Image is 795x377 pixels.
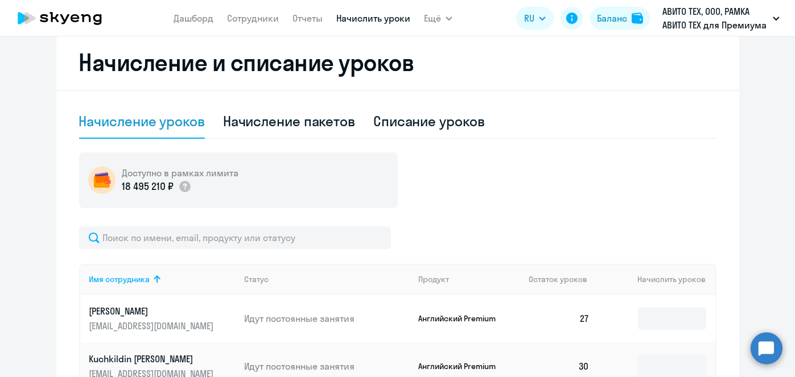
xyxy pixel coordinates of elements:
span: RU [524,11,534,25]
div: Начисление уроков [79,112,205,130]
a: Сотрудники [227,13,279,24]
div: Начисление пакетов [223,112,355,130]
p: 18 495 210 ₽ [122,179,174,194]
div: Остаток уроков [529,274,599,284]
span: Ещё [424,11,441,25]
button: Ещё [424,7,452,30]
th: Начислить уроков [599,264,715,295]
button: Балансbalance [590,7,650,30]
div: Баланс [597,11,627,25]
p: Английский Premium [418,361,504,371]
div: Статус [244,274,269,284]
h5: Доступно в рамках лимита [122,167,239,179]
p: [EMAIL_ADDRESS][DOMAIN_NAME] [89,320,217,332]
button: RU [516,7,554,30]
p: Идут постоянные занятия [244,360,409,372]
p: [PERSON_NAME] [89,305,217,317]
div: Имя сотрудника [89,274,150,284]
img: balance [632,13,643,24]
span: Остаток уроков [529,274,587,284]
img: wallet-circle.png [88,167,116,194]
p: Английский Premium [418,313,504,324]
div: Имя сотрудника [89,274,236,284]
div: Списание уроков [373,112,485,130]
a: Дашборд [174,13,213,24]
h2: Начисление и списание уроков [79,49,716,76]
div: Продукт [418,274,520,284]
p: Идут постоянные занятия [244,312,409,325]
a: Отчеты [293,13,323,24]
p: АВИТО ТЕХ, ООО, РАМКА АВИТО ТЕХ для Премиума [662,5,768,32]
td: 27 [520,295,599,342]
a: Начислить уроки [336,13,410,24]
div: Продукт [418,274,449,284]
a: [PERSON_NAME][EMAIL_ADDRESS][DOMAIN_NAME] [89,305,236,332]
input: Поиск по имени, email, продукту или статусу [79,226,391,249]
button: АВИТО ТЕХ, ООО, РАМКА АВИТО ТЕХ для Премиума [657,5,785,32]
div: Статус [244,274,409,284]
p: Kuchkildin [PERSON_NAME] [89,353,217,365]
